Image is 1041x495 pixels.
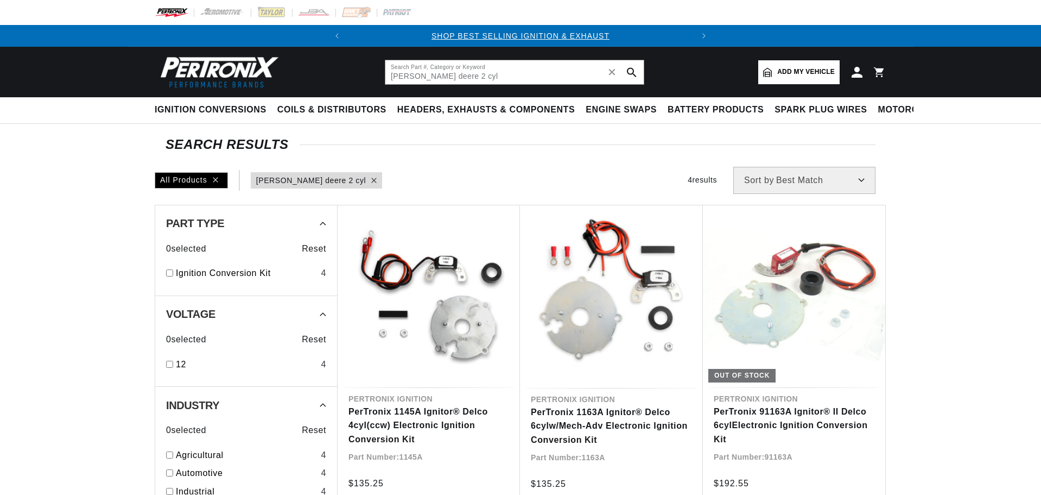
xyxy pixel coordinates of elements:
[321,266,326,280] div: 4
[302,333,326,347] span: Reset
[176,466,316,480] a: Automotive
[714,405,874,447] a: PerTronix 91163A Ignitor® II Delco 6cylElectronic Ignition Conversion Kit
[693,25,715,47] button: Translation missing: en.sections.announcements.next_announcement
[321,466,326,480] div: 4
[758,60,840,84] a: Add my vehicle
[256,174,366,186] a: [PERSON_NAME] deere 2 cyl
[878,104,943,116] span: Motorcycle
[580,97,662,123] summary: Engine Swaps
[155,104,266,116] span: Ignition Conversions
[431,32,610,40] a: SHOP BEST SELLING IGNITION & EXHAUST
[166,333,206,347] span: 0 selected
[348,30,693,42] div: 1 of 2
[326,25,348,47] button: Translation missing: en.sections.announcements.previous_announcement
[166,400,219,411] span: Industry
[176,358,316,372] a: 12
[688,176,717,184] span: 4 results
[128,25,913,47] slideshow-component: Translation missing: en.sections.announcements.announcement_bar
[277,104,386,116] span: Coils & Distributors
[769,97,872,123] summary: Spark Plug Wires
[873,97,948,123] summary: Motorcycle
[176,266,316,280] a: Ignition Conversion Kit
[668,104,764,116] span: Battery Products
[155,53,280,91] img: Pertronix
[272,97,392,123] summary: Coils & Distributors
[777,67,835,77] span: Add my vehicle
[733,167,875,194] select: Sort by
[620,60,644,84] button: search button
[348,30,693,42] div: Announcement
[586,104,657,116] span: Engine Swaps
[155,97,272,123] summary: Ignition Conversions
[775,104,867,116] span: Spark Plug Wires
[385,60,644,84] input: Search Part #, Category or Keyword
[302,242,326,256] span: Reset
[166,139,875,150] div: SEARCH RESULTS
[531,405,692,447] a: PerTronix 1163A Ignitor® Delco 6cylw/Mech-Adv Electronic Ignition Conversion Kit
[166,242,206,256] span: 0 selected
[397,104,575,116] span: Headers, Exhausts & Components
[348,405,509,447] a: PerTronix 1145A Ignitor® Delco 4cyl(ccw) Electronic Ignition Conversion Kit
[662,97,769,123] summary: Battery Products
[302,423,326,437] span: Reset
[321,448,326,462] div: 4
[166,218,224,229] span: Part Type
[155,172,228,189] div: All Products
[321,358,326,372] div: 4
[166,309,215,319] span: Voltage
[176,448,316,462] a: Agricultural
[744,176,774,185] span: Sort by
[166,423,206,437] span: 0 selected
[392,97,580,123] summary: Headers, Exhausts & Components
